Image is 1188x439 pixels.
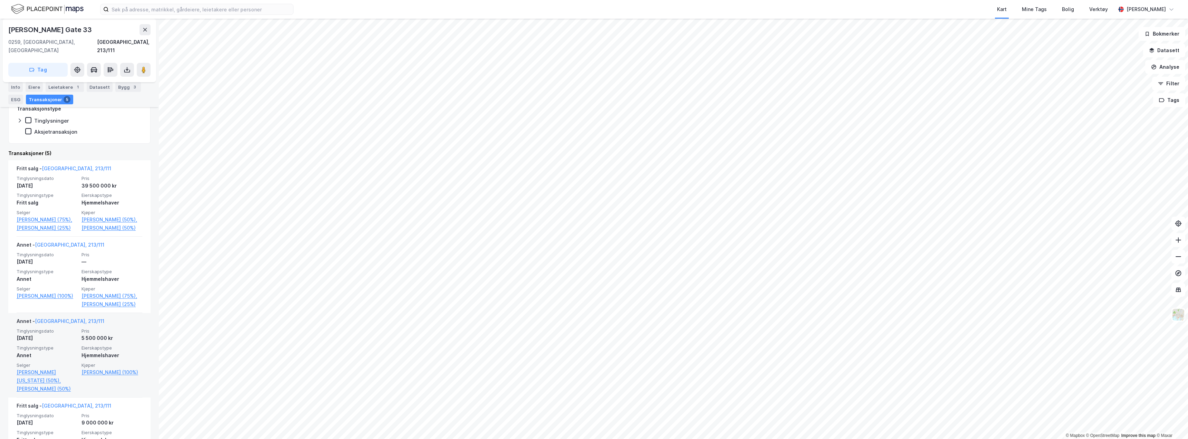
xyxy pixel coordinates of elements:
div: [DATE] [17,419,77,427]
a: [PERSON_NAME] (50%) [17,385,77,393]
div: Kart [997,5,1007,13]
div: [DATE] [17,258,77,266]
div: 5 500 000 kr [82,334,142,342]
span: Selger [17,210,77,216]
div: Fritt salg - [17,402,111,413]
div: [DATE] [17,182,77,190]
div: 1 [74,84,81,90]
div: Bygg [115,82,141,92]
div: Hjemmelshaver [82,275,142,283]
a: [GEOGRAPHIC_DATA], 213/111 [42,165,111,171]
a: [PERSON_NAME] (25%) [82,300,142,308]
div: 39 500 000 kr [82,182,142,190]
a: [PERSON_NAME] (75%), [82,292,142,300]
a: [PERSON_NAME] (100%) [17,292,77,300]
a: [PERSON_NAME] (25%) [17,224,77,232]
div: 3 [131,84,138,90]
span: Tinglysningsdato [17,328,77,334]
a: [PERSON_NAME] (75%), [17,216,77,224]
div: Bolig [1062,5,1074,13]
span: Selger [17,286,77,292]
span: Pris [82,252,142,258]
input: Søk på adresse, matrikkel, gårdeiere, leietakere eller personer [109,4,293,15]
div: Annet - [17,317,104,328]
div: Eiere [26,82,43,92]
div: 5 [64,96,70,103]
a: [PERSON_NAME] (50%), [82,216,142,224]
a: Improve this map [1121,433,1156,438]
div: Info [8,82,23,92]
div: [GEOGRAPHIC_DATA], 213/111 [97,38,151,55]
div: Fritt salg [17,199,77,207]
div: 0259, [GEOGRAPHIC_DATA], [GEOGRAPHIC_DATA] [8,38,97,55]
button: Analyse [1145,60,1185,74]
div: Annet - [17,241,104,252]
button: Bokmerker [1139,27,1185,41]
span: Tinglysningstype [17,345,77,351]
span: Tinglysningsdato [17,413,77,419]
div: Transaksjonstype [17,105,61,113]
a: [GEOGRAPHIC_DATA], 213/111 [35,242,104,248]
a: [PERSON_NAME] (100%) [82,368,142,376]
a: [GEOGRAPHIC_DATA], 213/111 [35,318,104,324]
div: [DATE] [17,334,77,342]
button: Tags [1153,93,1185,107]
img: logo.f888ab2527a4732fd821a326f86c7f29.svg [11,3,84,15]
div: [PERSON_NAME] Gate 33 [8,24,93,35]
div: Fritt salg - [17,164,111,175]
a: OpenStreetMap [1086,433,1120,438]
div: 9 000 000 kr [82,419,142,427]
img: Z [1172,308,1185,321]
span: Pris [82,328,142,334]
span: Kjøper [82,286,142,292]
span: Eierskapstype [82,269,142,275]
span: Eierskapstype [82,345,142,351]
button: Datasett [1143,44,1185,57]
div: Tinglysninger [34,117,69,124]
span: Eierskapstype [82,430,142,436]
div: Transaksjoner (5) [8,149,151,158]
div: Transaksjoner [26,95,73,104]
span: Tinglysningsdato [17,252,77,258]
span: Kjøper [82,210,142,216]
div: Verktøy [1089,5,1108,13]
span: Eierskapstype [82,192,142,198]
div: Mine Tags [1022,5,1047,13]
span: Pris [82,413,142,419]
button: Tag [8,63,68,77]
span: Tinglysningsdato [17,175,77,181]
span: Tinglysningstype [17,430,77,436]
div: Annet [17,351,77,360]
a: Mapbox [1066,433,1085,438]
div: Leietakere [46,82,84,92]
span: Tinglysningstype [17,269,77,275]
button: Filter [1152,77,1185,90]
a: [GEOGRAPHIC_DATA], 213/111 [42,403,111,409]
div: [PERSON_NAME] [1127,5,1166,13]
div: Hjemmelshaver [82,351,142,360]
div: Annet [17,275,77,283]
a: [PERSON_NAME][US_STATE] (50%), [17,368,77,385]
div: Datasett [87,82,113,92]
span: Tinglysningstype [17,192,77,198]
iframe: Chat Widget [1153,406,1188,439]
div: Aksjetransaksjon [34,128,77,135]
span: Kjøper [82,362,142,368]
div: Hjemmelshaver [82,199,142,207]
div: ESG [8,95,23,104]
div: — [82,258,142,266]
span: Pris [82,175,142,181]
span: Selger [17,362,77,368]
a: [PERSON_NAME] (50%) [82,224,142,232]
